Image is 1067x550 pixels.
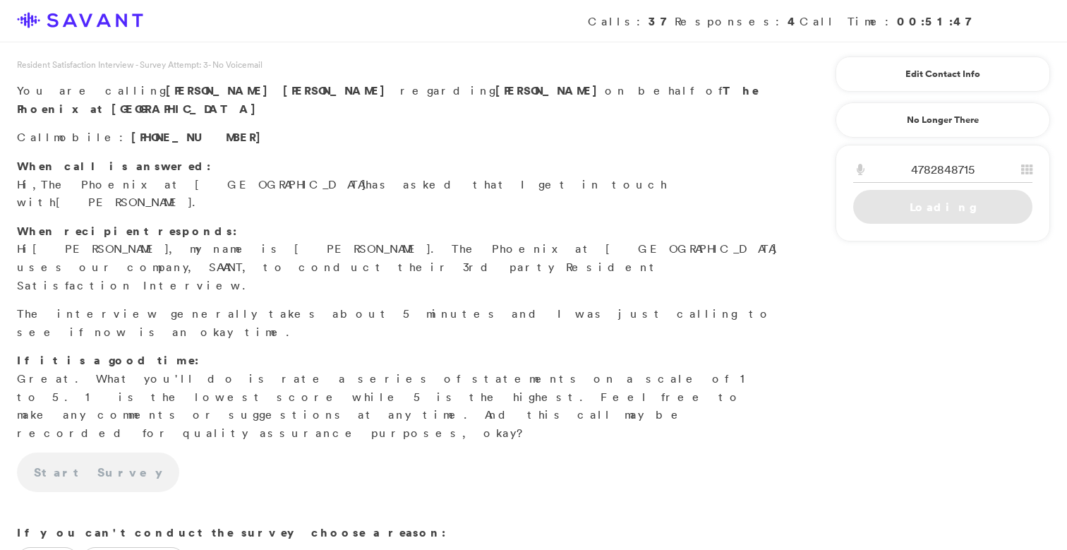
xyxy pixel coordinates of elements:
strong: The Phoenix at [GEOGRAPHIC_DATA] [17,83,759,116]
a: Loading [853,190,1032,224]
strong: When recipient responds: [17,223,237,239]
span: [PERSON_NAME] [166,83,275,98]
strong: 37 [649,13,675,29]
p: You are calling regarding on behalf of [17,82,782,118]
strong: [PERSON_NAME] [495,83,605,98]
span: Resident Satisfaction Interview - Survey Attempt: 3 - No Voicemail [17,59,263,71]
span: [PERSON_NAME] [32,241,169,256]
strong: 00:51:47 [897,13,979,29]
a: Edit Contact Info [853,63,1032,85]
span: The Phoenix at [GEOGRAPHIC_DATA] [41,177,366,191]
strong: If you can't conduct the survey choose a reason: [17,525,446,540]
p: The interview generally takes about 5 minutes and I was just calling to see if now is an okay time. [17,305,782,341]
strong: 4 [788,13,800,29]
strong: If it is a good time: [17,352,199,368]
p: Hi, has asked that I get in touch with . [17,157,782,212]
a: No Longer There [836,102,1050,138]
span: [PHONE_NUMBER] [131,129,268,145]
p: Hi , my name is [PERSON_NAME]. The Phoenix at [GEOGRAPHIC_DATA] uses our company, SAVANT, to cond... [17,222,782,294]
a: Start Survey [17,453,179,492]
strong: When call is answered: [17,158,211,174]
p: Call : [17,128,782,147]
span: [PERSON_NAME] [56,195,192,209]
span: mobile [54,130,119,144]
span: [PERSON_NAME] [283,83,392,98]
p: Great. What you'll do is rate a series of statements on a scale of 1 to 5. 1 is the lowest score ... [17,352,782,442]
